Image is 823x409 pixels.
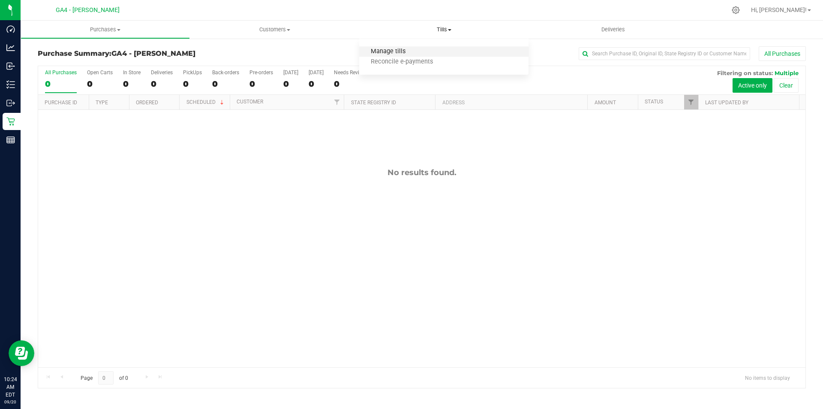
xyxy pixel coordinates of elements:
[579,47,750,60] input: Search Purchase ID, Original ID, State Registry ID or Customer Name...
[190,21,359,39] a: Customers
[738,371,797,384] span: No items to display
[334,70,366,76] div: Needs Review
[38,50,294,58] h3: Purchase Summary:
[45,100,77,106] a: Purchase ID
[45,70,77,76] div: All Purchases
[21,21,190,39] a: Purchases
[351,100,396,106] a: State Registry ID
[96,100,108,106] a: Type
[283,79,298,89] div: 0
[730,6,741,14] div: Manage settings
[190,26,359,33] span: Customers
[309,79,324,89] div: 0
[123,70,141,76] div: In Store
[330,95,344,109] a: Filter
[56,6,120,14] span: GA4 - [PERSON_NAME]
[136,100,158,106] a: Ordered
[183,70,202,76] div: PickUps
[73,371,135,385] span: Page of 0
[590,26,637,33] span: Deliveries
[751,6,807,13] span: Hi, [PERSON_NAME]!
[733,78,772,93] button: Active only
[21,26,189,33] span: Purchases
[775,70,799,76] span: Multiple
[4,376,17,399] p: 10:24 AM EDT
[6,25,15,33] inline-svg: Dashboard
[6,136,15,144] inline-svg: Reports
[6,43,15,52] inline-svg: Analytics
[111,49,195,58] span: GA4 - [PERSON_NAME]
[435,95,587,110] th: Address
[774,78,799,93] button: Clear
[359,26,529,33] span: Tills
[212,70,239,76] div: Back-orders
[334,79,366,89] div: 0
[595,100,616,106] a: Amount
[87,79,113,89] div: 0
[151,70,173,76] div: Deliveries
[359,58,445,66] span: Reconcile e-payments
[38,168,805,177] div: No results found.
[283,70,298,76] div: [DATE]
[249,79,273,89] div: 0
[151,79,173,89] div: 0
[645,99,663,105] a: Status
[237,99,263,105] a: Customer
[6,117,15,126] inline-svg: Retail
[212,79,239,89] div: 0
[6,80,15,89] inline-svg: Inventory
[6,99,15,107] inline-svg: Outbound
[183,79,202,89] div: 0
[359,21,529,39] a: Tills Manage tills Reconcile e-payments
[684,95,698,109] a: Filter
[359,48,417,55] span: Manage tills
[4,399,17,405] p: 09/20
[717,70,773,76] span: Filtering on status:
[529,21,698,39] a: Deliveries
[87,70,113,76] div: Open Carts
[249,70,273,76] div: Pre-orders
[9,340,34,366] iframe: Resource center
[6,62,15,70] inline-svg: Inbound
[759,46,806,61] button: All Purchases
[186,99,225,105] a: Scheduled
[45,79,77,89] div: 0
[705,100,748,106] a: Last Updated By
[123,79,141,89] div: 0
[309,70,324,76] div: [DATE]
